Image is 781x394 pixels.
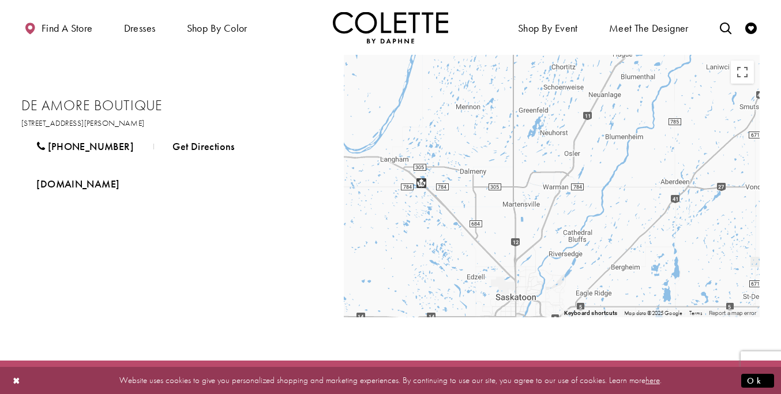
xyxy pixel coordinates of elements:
a: Report a map error [709,310,756,316]
a: Terms (opens in new tab) [689,309,702,317]
span: [PHONE_NUMBER] [48,140,134,153]
span: Dresses [121,12,159,43]
a: here [645,374,660,386]
img: Google [347,302,385,317]
span: [DOMAIN_NAME] [36,177,119,190]
span: Shop By Event [515,12,581,43]
a: Open this area in Google Maps (opens a new window) [347,302,385,317]
div: Map with Store locations [344,55,760,317]
img: Colette by Daphne [333,12,448,43]
a: [PHONE_NUMBER] [21,132,149,161]
p: Website uses cookies to give you personalized shopping and marketing experiences. By continuing t... [83,373,698,388]
button: Keyboard shortcuts [564,309,617,317]
span: Meet the designer [609,22,689,34]
a: Opens in new tab [21,170,134,198]
button: Toggle fullscreen view [731,61,754,84]
span: Get Directions [172,140,234,153]
a: Toggle search [717,12,734,43]
a: Check Wishlist [742,12,760,43]
span: Shop by color [184,12,250,43]
a: Meet the designer [606,12,692,43]
span: Shop By Event [518,22,578,34]
span: Dresses [124,22,156,34]
a: Find a store [21,12,95,43]
span: Find a store [42,22,93,34]
a: Get Directions [157,132,250,161]
button: Submit Dialog [741,373,774,388]
button: Close Dialog [7,370,27,391]
span: Map data ©2025 Google [624,309,682,317]
a: Opens in new tab [21,118,145,128]
span: Shop by color [187,22,247,34]
a: Visit Home Page [333,12,448,43]
span: [STREET_ADDRESS][PERSON_NAME] [21,118,145,128]
h2: De Amore Boutique [21,97,321,114]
